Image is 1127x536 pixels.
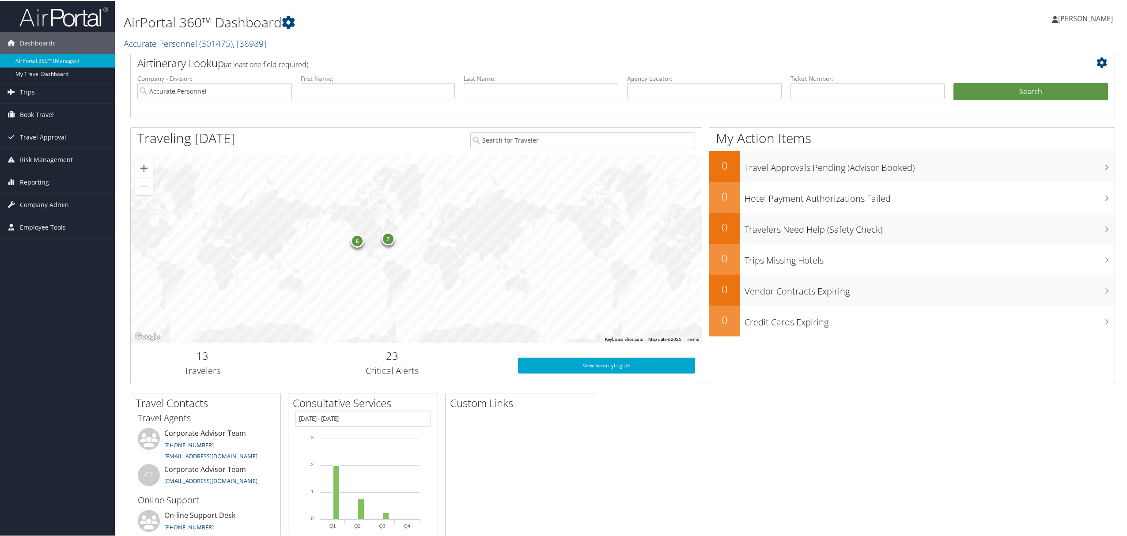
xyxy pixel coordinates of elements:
[709,305,1115,336] a: 0Credit Cards Expiring
[233,37,266,49] span: , [ 38989 ]
[301,73,455,82] label: First Name:
[311,461,314,466] tspan: 2
[329,522,336,528] text: Q1
[20,31,56,53] span: Dashboards
[20,148,73,170] span: Risk Management
[164,451,257,459] a: [EMAIL_ADDRESS][DOMAIN_NAME]
[709,312,740,327] h2: 0
[648,336,681,341] span: Map data ©2025
[745,187,1115,204] h3: Hotel Payment Authorizations Failed
[135,177,153,194] button: Zoom out
[709,157,740,172] h2: 0
[20,103,54,125] span: Book Travel
[137,128,235,147] h1: Traveling [DATE]
[137,347,267,362] h2: 13
[709,181,1115,212] a: 0Hotel Payment Authorizations Failed
[404,522,411,528] text: Q4
[745,218,1115,235] h3: Travelers Need Help (Safety Check)
[20,125,66,147] span: Travel Approval
[20,193,69,215] span: Company Admin
[138,463,160,485] div: CT
[164,522,214,530] a: [PHONE_NUMBER]
[137,73,292,82] label: Company - Division:
[133,463,278,492] li: Corporate Advisor Team
[138,411,274,423] h3: Travel Agents
[470,131,695,147] input: Search for Traveler
[20,80,35,102] span: Trips
[280,347,505,362] h2: 23
[133,427,278,463] li: Corporate Advisor Team
[20,170,49,193] span: Reporting
[137,364,267,376] h3: Travelers
[709,274,1115,305] a: 0Vendor Contracts Expiring
[709,250,740,265] h2: 0
[709,281,740,296] h2: 0
[953,82,1108,100] button: Search
[354,522,361,528] text: Q2
[745,311,1115,328] h3: Credit Cards Expiring
[709,219,740,234] h2: 0
[627,73,782,82] label: Agency Locator:
[464,73,618,82] label: Last Name:
[382,231,395,244] div: 7
[138,493,274,506] h3: Online Support
[709,150,1115,181] a: 0Travel Approvals Pending (Advisor Booked)
[709,212,1115,243] a: 0Travelers Need Help (Safety Check)
[311,515,314,520] tspan: 0
[605,336,643,342] button: Keyboard shortcuts
[709,128,1115,147] h1: My Action Items
[164,440,214,448] a: [PHONE_NUMBER]
[709,243,1115,274] a: 0Trips Missing Hotels
[745,156,1115,173] h3: Travel Approvals Pending (Advisor Booked)
[199,37,233,49] span: ( 301475 )
[745,249,1115,266] h3: Trips Missing Hotels
[311,488,314,493] tspan: 1
[1052,4,1122,31] a: [PERSON_NAME]
[351,234,364,247] div: 6
[224,59,308,68] span: (at least one field required)
[133,330,162,342] img: Google
[379,522,386,528] text: Q3
[311,434,314,439] tspan: 3
[20,215,66,238] span: Employee Tools
[133,330,162,342] a: Open this area in Google Maps (opens a new window)
[124,12,789,31] h1: AirPortal 360™ Dashboard
[450,395,595,410] h2: Custom Links
[293,395,438,410] h2: Consultative Services
[124,37,266,49] a: Accurate Personnel
[137,55,1026,70] h2: Airtinerary Lookup
[745,280,1115,297] h3: Vendor Contracts Expiring
[280,364,505,376] h3: Critical Alerts
[709,188,740,203] h2: 0
[19,6,108,26] img: airportal-logo.png
[136,395,280,410] h2: Travel Contacts
[135,159,153,176] button: Zoom in
[790,73,945,82] label: Ticket Number:
[518,357,695,373] a: View SecurityLogic®
[164,476,257,484] a: [EMAIL_ADDRESS][DOMAIN_NAME]
[687,336,699,341] a: Terms (opens in new tab)
[1058,13,1113,23] span: [PERSON_NAME]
